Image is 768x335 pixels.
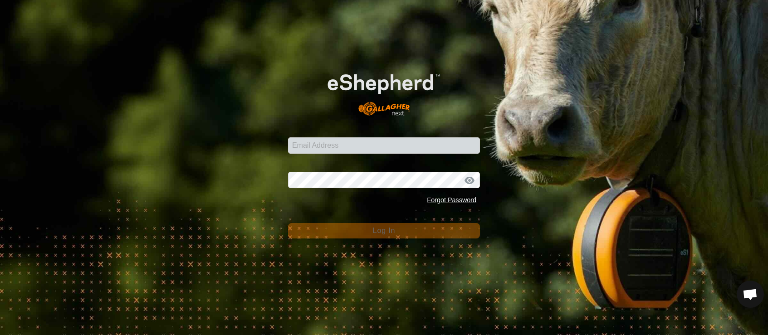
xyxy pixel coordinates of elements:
[288,137,480,154] input: Email Address
[307,58,461,123] img: E-shepherd Logo
[373,227,395,234] span: Log In
[737,281,764,308] a: Open chat
[288,223,480,238] button: Log In
[427,196,476,204] a: Forgot Password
